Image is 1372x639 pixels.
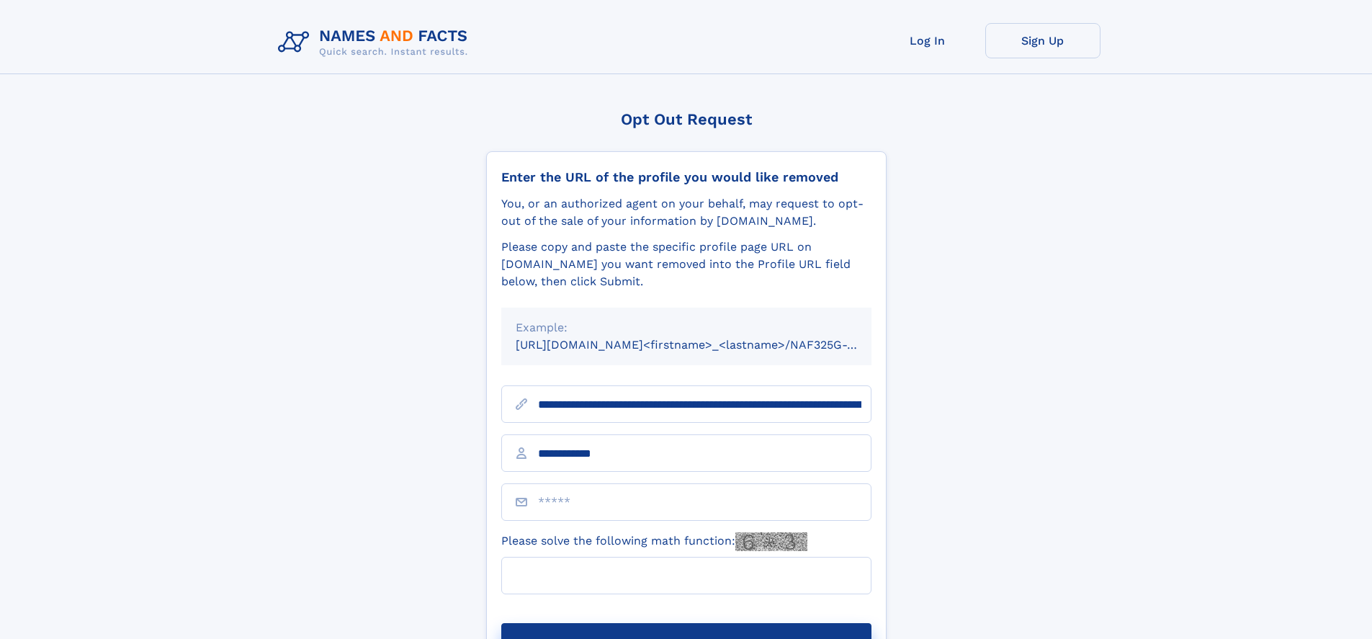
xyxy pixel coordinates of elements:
img: Logo Names and Facts [272,23,480,62]
div: Opt Out Request [486,110,887,128]
div: Please copy and paste the specific profile page URL on [DOMAIN_NAME] you want removed into the Pr... [501,238,871,290]
a: Log In [870,23,985,58]
div: Example: [516,319,857,336]
a: Sign Up [985,23,1100,58]
div: You, or an authorized agent on your behalf, may request to opt-out of the sale of your informatio... [501,195,871,230]
label: Please solve the following math function: [501,532,807,551]
small: [URL][DOMAIN_NAME]<firstname>_<lastname>/NAF325G-xxxxxxxx [516,338,899,352]
div: Enter the URL of the profile you would like removed [501,169,871,185]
